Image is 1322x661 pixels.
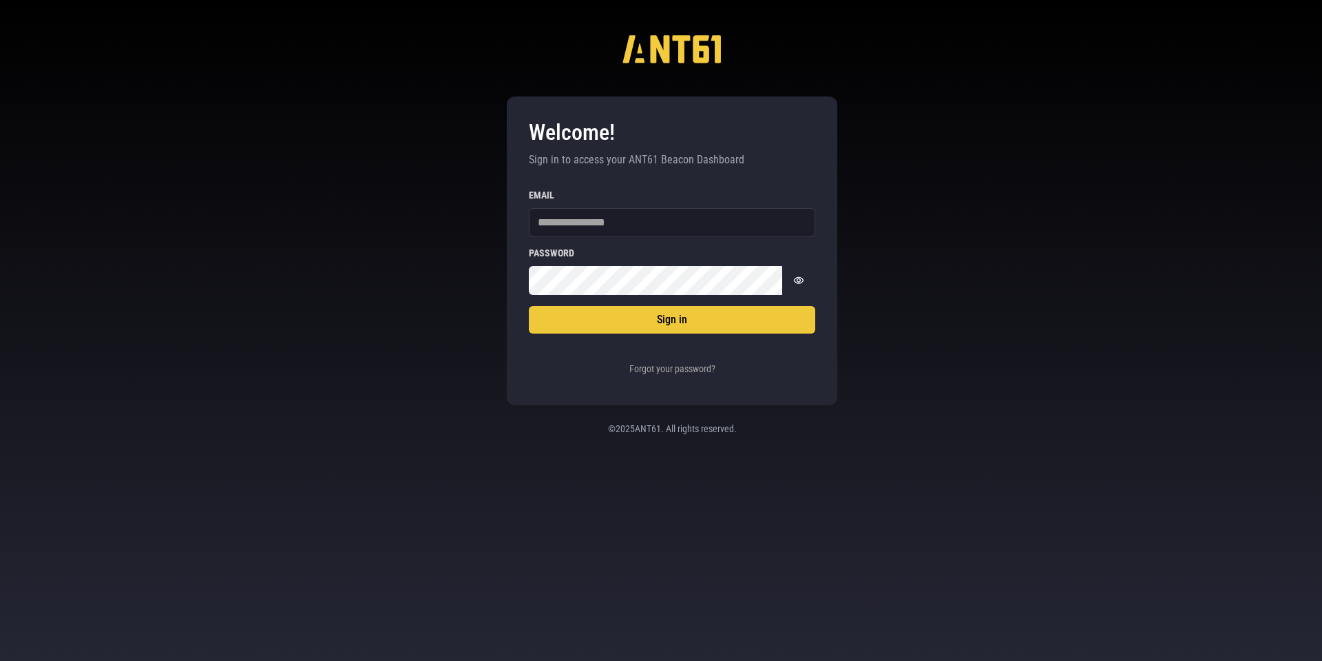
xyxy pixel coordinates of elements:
button: Forgot your password? [626,356,719,383]
button: Show password [782,266,815,295]
h3: Welcome! [529,119,815,146]
p: Sign in to access your ANT61 Beacon Dashboard [529,152,815,168]
label: Email [529,190,815,200]
label: Password [529,248,815,258]
p: © 2025 ANT61. All rights reserved. [523,422,821,436]
button: Sign in [529,306,815,334]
